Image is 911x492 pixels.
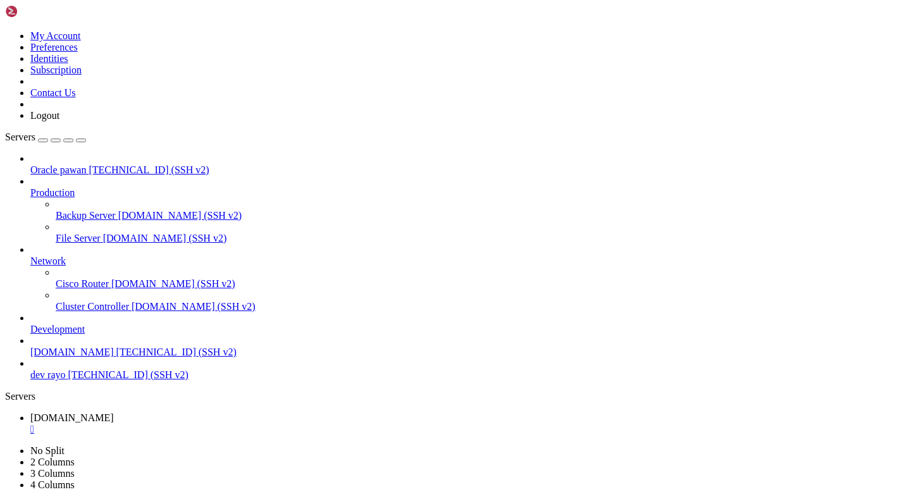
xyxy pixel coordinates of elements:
[56,267,906,290] li: Cisco Router [DOMAIN_NAME] (SSH v2)
[30,164,906,176] a: Oracle pawan [TECHNICAL_ID] (SSH v2)
[30,445,65,456] a: No Split
[5,16,10,27] div: (0, 1)
[56,278,906,290] a: Cisco Router [DOMAIN_NAME] (SSH v2)
[30,468,75,479] a: 3 Columns
[56,301,129,312] span: Cluster Controller
[30,30,81,41] a: My Account
[5,132,86,142] a: Servers
[56,210,116,221] span: Backup Server
[56,221,906,244] li: File Server [DOMAIN_NAME] (SSH v2)
[30,347,114,357] span: [DOMAIN_NAME]
[5,132,35,142] span: Servers
[30,358,906,381] li: dev rayo [TECHNICAL_ID] (SSH v2)
[30,255,906,267] a: Network
[56,210,906,221] a: Backup Server [DOMAIN_NAME] (SSH v2)
[30,424,906,435] a: 
[30,164,86,175] span: Oracle pawan
[30,324,906,335] a: Development
[30,412,906,435] a: App.rayo.work
[30,479,75,490] a: 4 Columns
[5,5,745,16] x-row: Connecting [TECHNICAL_ID]...
[132,301,256,312] span: [DOMAIN_NAME] (SSH v2)
[56,301,906,312] a: Cluster Controller [DOMAIN_NAME] (SSH v2)
[56,290,906,312] li: Cluster Controller [DOMAIN_NAME] (SSH v2)
[30,347,906,358] a: [DOMAIN_NAME] [TECHNICAL_ID] (SSH v2)
[30,65,82,75] a: Subscription
[30,53,68,64] a: Identities
[5,391,906,402] div: Servers
[30,369,906,381] a: dev rayo [TECHNICAL_ID] (SSH v2)
[30,369,66,380] span: dev rayo
[30,457,75,467] a: 2 Columns
[5,5,78,18] img: Shellngn
[30,324,85,335] span: Development
[103,233,227,243] span: [DOMAIN_NAME] (SSH v2)
[30,87,76,98] a: Contact Us
[56,278,109,289] span: Cisco Router
[111,278,235,289] span: [DOMAIN_NAME] (SSH v2)
[30,412,114,423] span: [DOMAIN_NAME]
[30,176,906,244] li: Production
[30,187,906,199] a: Production
[30,312,906,335] li: Development
[56,199,906,221] li: Backup Server [DOMAIN_NAME] (SSH v2)
[56,233,906,244] a: File Server [DOMAIN_NAME] (SSH v2)
[30,42,78,52] a: Preferences
[30,255,66,266] span: Network
[56,233,101,243] span: File Server
[30,110,59,121] a: Logout
[30,244,906,312] li: Network
[30,153,906,176] li: Oracle pawan [TECHNICAL_ID] (SSH v2)
[116,347,237,357] span: [TECHNICAL_ID] (SSH v2)
[118,210,242,221] span: [DOMAIN_NAME] (SSH v2)
[30,335,906,358] li: [DOMAIN_NAME] [TECHNICAL_ID] (SSH v2)
[68,369,189,380] span: [TECHNICAL_ID] (SSH v2)
[89,164,209,175] span: [TECHNICAL_ID] (SSH v2)
[30,187,75,198] span: Production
